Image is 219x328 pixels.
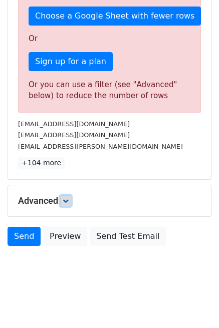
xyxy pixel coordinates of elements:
iframe: Chat Widget [169,280,219,328]
small: [EMAIL_ADDRESS][DOMAIN_NAME] [18,120,130,128]
small: [EMAIL_ADDRESS][PERSON_NAME][DOMAIN_NAME] [18,143,183,150]
div: Or you can use a filter (see "Advanced" below) to reduce the number of rows [29,79,190,102]
a: Preview [43,227,87,246]
h5: Advanced [18,195,201,206]
p: Or [29,34,190,44]
a: Send Test Email [90,227,166,246]
a: Send [8,227,41,246]
small: [EMAIL_ADDRESS][DOMAIN_NAME] [18,131,130,139]
a: Sign up for a plan [29,52,113,71]
a: Choose a Google Sheet with fewer rows [29,7,201,26]
a: +104 more [18,157,65,169]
